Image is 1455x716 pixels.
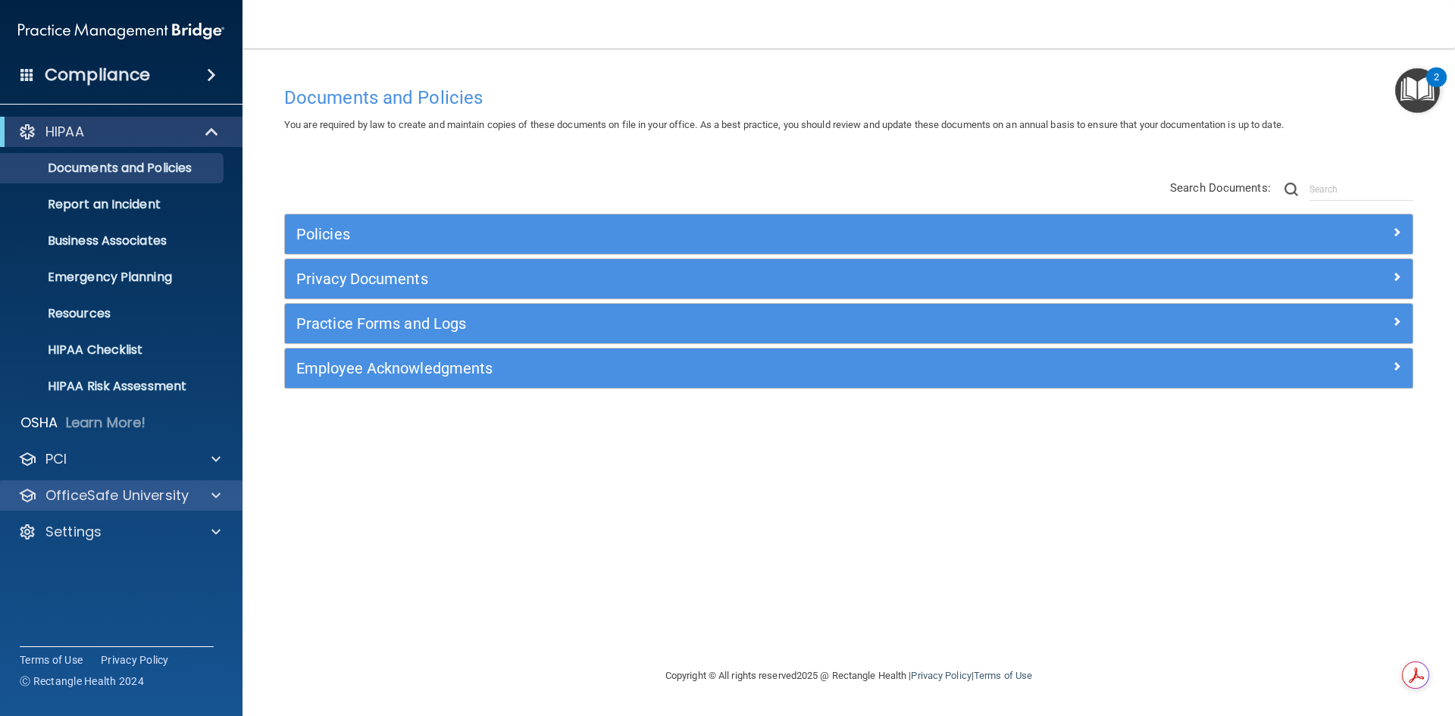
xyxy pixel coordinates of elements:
[18,450,221,468] a: PCI
[284,88,1413,108] h4: Documents and Policies
[296,356,1401,380] a: Employee Acknowledgments
[45,486,189,505] p: OfficeSafe University
[1170,181,1271,195] span: Search Documents:
[45,123,84,141] p: HIPAA
[296,311,1401,336] a: Practice Forms and Logs
[18,123,220,141] a: HIPAA
[1309,178,1413,201] input: Search
[45,450,67,468] p: PCI
[18,486,221,505] a: OfficeSafe University
[10,379,217,394] p: HIPAA Risk Assessment
[572,652,1125,700] div: Copyright © All rights reserved 2025 @ Rectangle Health | |
[10,233,217,249] p: Business Associates
[20,674,144,689] span: Ⓒ Rectangle Health 2024
[18,16,224,46] img: PMB logo
[296,222,1401,246] a: Policies
[1434,77,1439,97] div: 2
[974,670,1032,681] a: Terms of Use
[20,652,83,668] a: Terms of Use
[1379,611,1437,669] iframe: To enrich screen reader interactions, please activate Accessibility in Grammarly extension settings
[10,270,217,285] p: Emergency Planning
[296,270,1119,287] h5: Privacy Documents
[1395,68,1440,113] button: Open Resource Center, 2 new notifications
[45,523,102,541] p: Settings
[10,306,217,321] p: Resources
[10,342,217,358] p: HIPAA Checklist
[911,670,971,681] a: Privacy Policy
[296,267,1401,291] a: Privacy Documents
[66,414,146,432] p: Learn More!
[18,523,221,541] a: Settings
[10,197,217,212] p: Report an Incident
[296,360,1119,377] h5: Employee Acknowledgments
[284,119,1284,130] span: You are required by law to create and maintain copies of these documents on file in your office. ...
[1284,183,1298,196] img: ic-search.3b580494.png
[20,414,58,432] p: OSHA
[101,652,169,668] a: Privacy Policy
[296,226,1119,242] h5: Policies
[45,64,150,86] h4: Compliance
[10,161,217,176] p: Documents and Policies
[296,315,1119,332] h5: Practice Forms and Logs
